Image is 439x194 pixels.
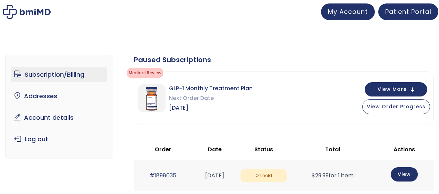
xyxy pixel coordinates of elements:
div: Paused Subscriptions [134,55,434,65]
span: Status [254,145,273,153]
a: Addresses [11,89,107,103]
a: #1898035 [150,171,176,179]
span: [DATE] [169,103,253,113]
span: On hold [240,169,286,182]
span: Next Order Date [169,93,253,103]
span: View Order Progress [367,103,425,110]
a: Patient Portal [378,3,438,20]
span: Medical Review [127,68,163,78]
span: Actions [394,145,415,153]
time: [DATE] [205,171,224,179]
a: View [391,167,418,182]
span: Order [155,145,171,153]
a: Account details [11,110,107,125]
span: My Account [328,7,368,16]
td: for 1 item [290,160,375,191]
a: Log out [11,132,107,146]
span: Total [325,145,340,153]
span: Patient Portal [385,7,431,16]
nav: Account pages [5,55,112,159]
a: My Account [321,3,375,20]
button: View Order Progress [362,99,430,114]
img: My account [3,5,51,19]
a: Subscription/Billing [11,67,107,82]
span: Date [208,145,222,153]
span: $ [312,171,315,179]
span: 29.99 [312,171,329,179]
span: View More [378,87,407,92]
button: View More [365,82,427,96]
